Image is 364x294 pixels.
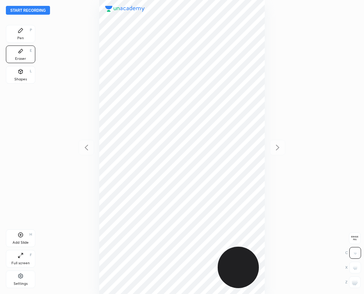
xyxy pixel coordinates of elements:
div: Shapes [14,77,27,81]
button: Start recording [6,6,50,15]
div: E [30,49,32,52]
div: P [30,28,32,32]
div: L [30,69,32,73]
div: Add Slide [13,241,29,244]
div: Z [345,276,361,288]
div: Eraser [15,57,26,61]
img: logo.38c385cc.svg [105,6,145,12]
div: Full screen [11,261,30,265]
div: Pen [17,36,24,40]
div: Settings [14,282,28,286]
div: X [345,262,361,273]
div: F [30,253,32,257]
span: Erase all [349,236,360,241]
div: C [345,247,361,259]
div: H [29,233,32,236]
